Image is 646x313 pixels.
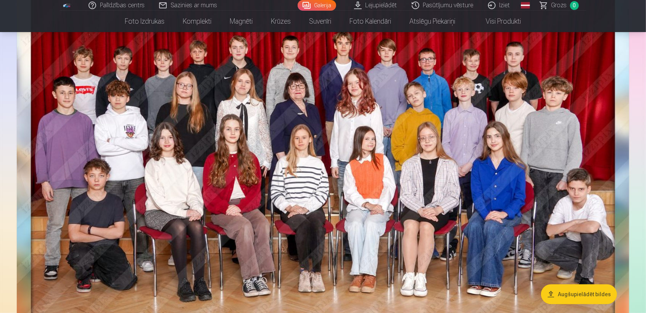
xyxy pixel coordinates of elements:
a: Foto izdrukas [116,11,174,32]
a: Magnēti [221,11,262,32]
a: Foto kalendāri [341,11,401,32]
button: Augšupielādēt bildes [541,284,617,304]
a: Atslēgu piekariņi [401,11,465,32]
a: Krūzes [262,11,300,32]
a: Suvenīri [300,11,341,32]
img: /fa1 [63,3,71,8]
span: 0 [570,1,579,10]
a: Komplekti [174,11,221,32]
a: Visi produkti [465,11,530,32]
span: Grozs [551,1,567,10]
